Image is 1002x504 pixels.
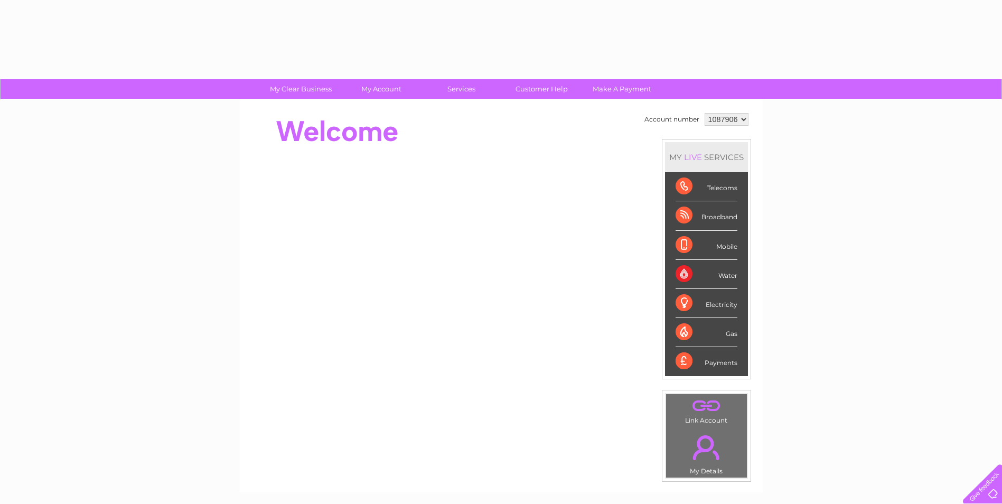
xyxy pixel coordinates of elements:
a: My Clear Business [257,79,344,99]
div: Water [676,260,737,289]
div: Payments [676,347,737,376]
div: Telecoms [676,172,737,201]
div: Gas [676,318,737,347]
a: . [669,429,744,466]
div: MY SERVICES [665,142,748,172]
div: LIVE [682,152,704,162]
div: Mobile [676,231,737,260]
div: Electricity [676,289,737,318]
a: Services [418,79,505,99]
td: Account number [642,110,702,128]
a: . [669,397,744,415]
td: My Details [666,426,747,478]
td: Link Account [666,394,747,427]
a: My Account [338,79,425,99]
a: Customer Help [498,79,585,99]
div: Broadband [676,201,737,230]
a: Make A Payment [578,79,666,99]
